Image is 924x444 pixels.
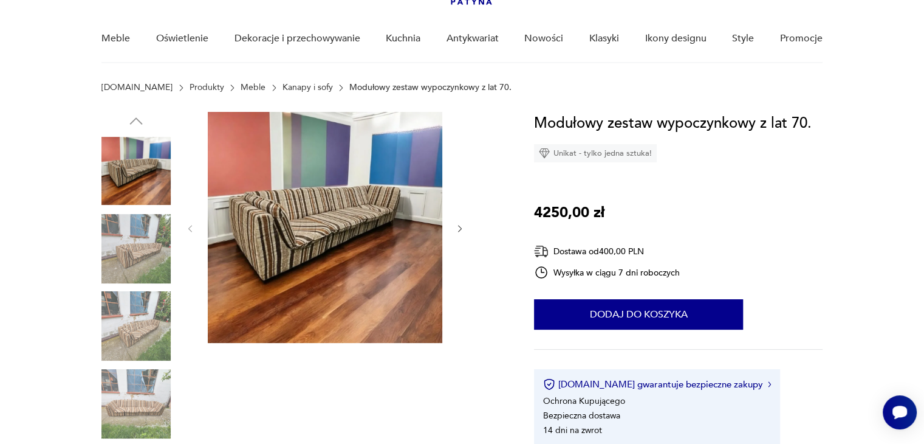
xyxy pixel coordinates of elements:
a: Dekoracje i przechowywanie [234,15,360,62]
a: Produkty [190,83,224,92]
a: Ikony designu [645,15,706,62]
img: Ikona strzałki w prawo [768,381,772,387]
button: Dodaj do koszyka [534,299,743,330]
a: Antykwariat [447,15,499,62]
div: Wysyłka w ciągu 7 dni roboczych [534,265,680,280]
a: Meble [101,15,130,62]
img: Ikona diamentu [539,148,550,159]
img: Zdjęcie produktu Modułowy zestaw wypoczynkowy z lat 70. [101,136,171,206]
img: Ikona certyfikatu [543,378,555,390]
img: Zdjęcie produktu Modułowy zestaw wypoczynkowy z lat 70. [101,214,171,283]
a: [DOMAIN_NAME] [101,83,173,92]
li: Bezpieczna dostawa [543,410,620,421]
a: Kanapy i sofy [282,83,333,92]
a: Meble [241,83,265,92]
div: Unikat - tylko jedna sztuka! [534,144,657,162]
a: Nowości [524,15,563,62]
a: Oświetlenie [156,15,208,62]
a: Style [732,15,754,62]
img: Zdjęcie produktu Modułowy zestaw wypoczynkowy z lat 70. [208,112,442,343]
button: [DOMAIN_NAME] gwarantuje bezpieczne zakupy [543,378,771,390]
a: Kuchnia [386,15,420,62]
p: Modułowy zestaw wypoczynkowy z lat 70. [349,83,512,92]
p: 4250,00 zł [534,201,604,224]
li: Ochrona Kupującego [543,395,625,407]
li: 14 dni na zwrot [543,425,602,436]
a: Klasyki [589,15,619,62]
a: Promocje [780,15,823,62]
iframe: Smartsupp widget button [883,395,917,429]
img: Ikona dostawy [534,244,549,259]
img: Zdjęcie produktu Modułowy zestaw wypoczynkowy z lat 70. [101,369,171,439]
div: Dostawa od 400,00 PLN [534,244,680,259]
img: Zdjęcie produktu Modułowy zestaw wypoczynkowy z lat 70. [101,291,171,361]
h1: Modułowy zestaw wypoczynkowy z lat 70. [534,112,812,135]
